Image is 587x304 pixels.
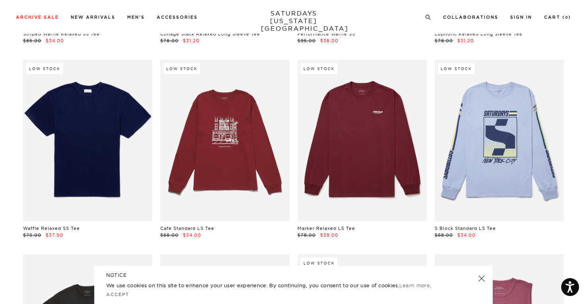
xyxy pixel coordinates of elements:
[160,226,214,231] a: Cafe Standard LS Tee
[106,281,453,289] p: We use cookies on this site to enhance your user experience. By continuing, you consent to our us...
[301,257,337,269] div: Low Stock
[183,38,200,43] span: $31.20
[160,31,260,37] a: Collage Stack Relaxed Long Sleeve Tee
[510,15,532,20] a: Sign In
[435,226,496,231] a: S Block Standard LS Tee
[160,232,179,238] span: $68.00
[457,38,474,43] span: $31.20
[23,226,80,231] a: Waffle Relaxed SS Tee
[160,38,179,43] span: $78.00
[544,15,571,20] a: Cart (0)
[297,38,316,43] span: $95.00
[320,232,338,238] span: $39.00
[26,63,63,74] div: Low Stock
[457,232,476,238] span: $34.00
[297,31,355,37] a: Performance Waffle SS
[127,15,145,20] a: Men's
[438,63,474,74] div: Low Stock
[157,15,198,20] a: Accessories
[301,63,337,74] div: Low Stock
[106,292,129,297] a: Accept
[106,272,481,279] h5: NOTICE
[320,38,338,43] span: $38.00
[46,38,64,43] span: $34.00
[23,31,100,37] a: Striped Waffle Relaxed SS Tee
[297,226,355,231] a: Marker Relaxed LS Tee
[183,232,201,238] span: $34.00
[297,232,316,238] span: $78.00
[399,282,430,288] a: Learn more
[23,38,41,43] span: $85.00
[565,16,568,20] small: 0
[435,232,453,238] span: $68.00
[435,31,523,37] a: Euphoric Relaxed Long Sleeve Tee
[443,15,498,20] a: Collaborations
[261,10,327,32] a: SATURDAYS[US_STATE][GEOGRAPHIC_DATA]
[23,232,41,238] span: $75.00
[71,15,115,20] a: New Arrivals
[163,63,200,74] div: Low Stock
[46,232,63,238] span: $37.50
[435,38,453,43] span: $78.00
[16,15,59,20] a: Archive Sale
